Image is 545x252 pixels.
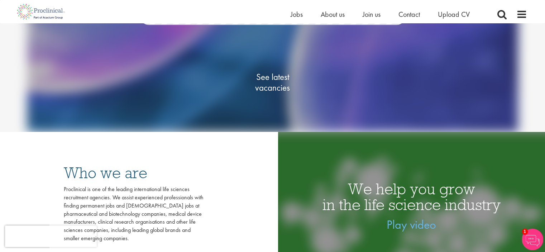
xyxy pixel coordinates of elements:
[522,229,528,235] span: 1
[291,10,303,19] a: Jobs
[398,10,420,19] a: Contact
[237,71,309,93] span: See latest vacancies
[522,229,543,250] img: Chatbot
[5,225,97,247] iframe: reCAPTCHA
[387,217,436,232] a: Play video
[363,10,381,19] a: Join us
[438,10,470,19] a: Upload CV
[237,43,309,122] a: See latestvacancies
[321,10,345,19] a: About us
[64,185,204,243] div: Proclinical is one of the leading international life sciences recruitment agencies. We assist exp...
[64,165,204,181] h3: Who we are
